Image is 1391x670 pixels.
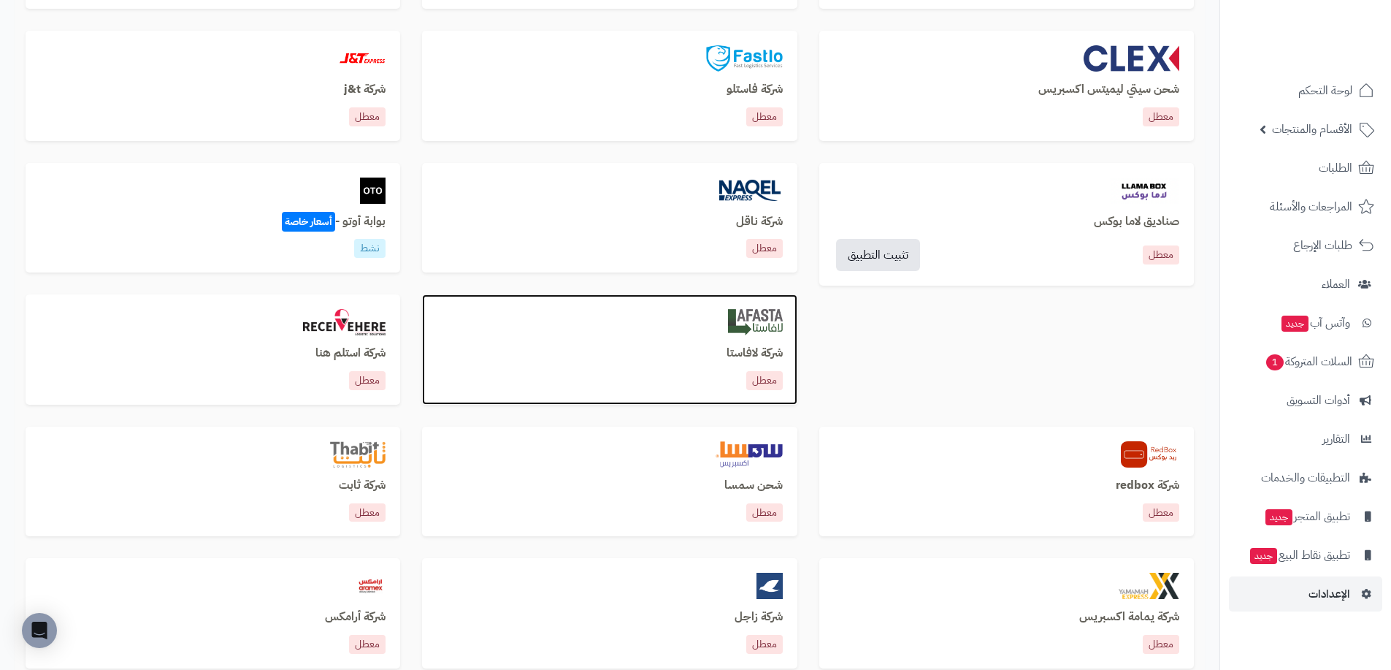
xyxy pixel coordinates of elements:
[834,479,1179,492] h3: شركة redbox
[1110,178,1179,204] img: llamabox
[1280,313,1350,333] span: وآتس آب
[819,558,1194,669] a: yamamahexpressشركة يمامة اكسبريسمعطل
[303,309,386,335] img: aymakan
[836,239,920,271] a: تثبيت التطبيق
[40,479,386,492] h3: شركة ثابت
[40,611,386,624] h3: شركة أرامكس
[819,31,1194,141] a: clexشحن سيتي ليميتس اكسبريسمعطل
[1143,245,1179,264] a: معطل
[437,611,782,624] h3: شركة زاجل
[1265,351,1352,372] span: السلات المتروكة
[1229,344,1382,379] a: السلات المتروكة1
[1322,429,1350,449] span: التقارير
[1121,441,1179,468] img: redbox
[40,347,386,360] h3: شركة استلم هنا
[746,371,783,390] p: معطل
[1229,228,1382,263] a: طلبات الإرجاع
[40,216,386,229] h3: بوابة أوتو -
[22,613,57,648] div: Open Intercom Messenger
[1229,576,1382,612] a: الإعدادات
[26,294,400,405] a: aymakanشركة استلم هنامعطل
[1265,354,1284,370] span: 1
[26,31,400,141] a: jtشركة j&tمعطل
[437,216,782,229] h3: شركة ناقل
[834,611,1179,624] h3: شركة يمامة اكسبريس
[437,347,782,360] h3: شركة لافاستا
[728,309,783,335] img: lafasta
[1084,45,1179,72] img: clex
[1264,506,1350,527] span: تطبيق المتجر
[356,573,386,599] img: aramex
[746,635,783,654] p: معطل
[746,239,783,258] p: معطل
[756,573,783,599] img: zajel
[422,31,797,141] a: fastloشركة فاستلومعطل
[1298,80,1352,101] span: لوحة التحكم
[1229,422,1382,457] a: التقارير
[282,212,335,232] span: أسعار خاصة
[1292,29,1377,60] img: logo-2.png
[834,83,1179,96] h3: شحن سيتي ليميتس اكسبريس
[1229,460,1382,495] a: التطبيقات والخدمات
[349,503,386,522] p: معطل
[422,558,797,669] a: zajelشركة زاجلمعطل
[1143,503,1179,522] p: معطل
[1249,545,1350,566] span: تطبيق نقاط البيع
[1261,468,1350,488] span: التطبيقات والخدمات
[1229,267,1382,302] a: العملاء
[339,45,386,72] img: jt
[349,371,386,390] p: معطل
[26,163,400,273] a: otoبوابة أوتو -أسعار خاصةنشط
[1308,584,1350,604] span: الإعدادات
[437,83,782,96] h3: شركة فاستلو
[1250,548,1277,564] span: جديد
[1229,305,1382,340] a: وآتس آبجديد
[422,294,797,405] a: lafastaشركة لافاستامعطل
[717,178,783,204] img: naqel
[422,163,797,273] a: naqelشركة ناقلمعطل
[349,635,386,654] p: معطل
[422,427,797,537] a: smsaشحن سمسامعطل
[26,558,400,669] a: aramexشركة أرامكسمعطل
[26,427,400,537] a: thabitشركة ثابتمعطل
[1143,107,1179,126] p: معطل
[706,45,782,72] img: fastlo
[1229,383,1382,418] a: أدوات التسويق
[40,83,386,96] h3: شركة j&t
[716,441,782,468] img: smsa
[746,107,783,126] p: معطل
[1319,158,1352,178] span: الطلبات
[1293,235,1352,256] span: طلبات الإرجاع
[1270,197,1352,217] span: المراجعات والأسئلة
[1272,119,1352,140] span: الأقسام والمنتجات
[1229,189,1382,224] a: المراجعات والأسئلة
[437,479,782,492] h3: شحن سمسا
[746,503,783,522] p: معطل
[834,178,1179,204] a: llamabox
[819,427,1194,537] a: redboxشركة redboxمعطل
[1287,390,1350,411] span: أدوات التسويق
[1281,316,1308,332] span: جديد
[354,239,386,258] p: نشط
[360,178,386,204] img: oto
[1322,274,1350,294] span: العملاء
[1265,509,1292,525] span: جديد
[330,441,386,468] img: thabit
[349,107,386,126] p: معطل
[1229,151,1382,186] a: الطلبات
[1119,573,1179,599] img: yamamahexpress
[1143,635,1179,654] p: معطل
[1229,538,1382,573] a: تطبيق نقاط البيعجديد
[1229,73,1382,108] a: لوحة التحكم
[834,216,1179,229] a: صناديق لاما بوكس
[1229,499,1382,534] a: تطبيق المتجرجديد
